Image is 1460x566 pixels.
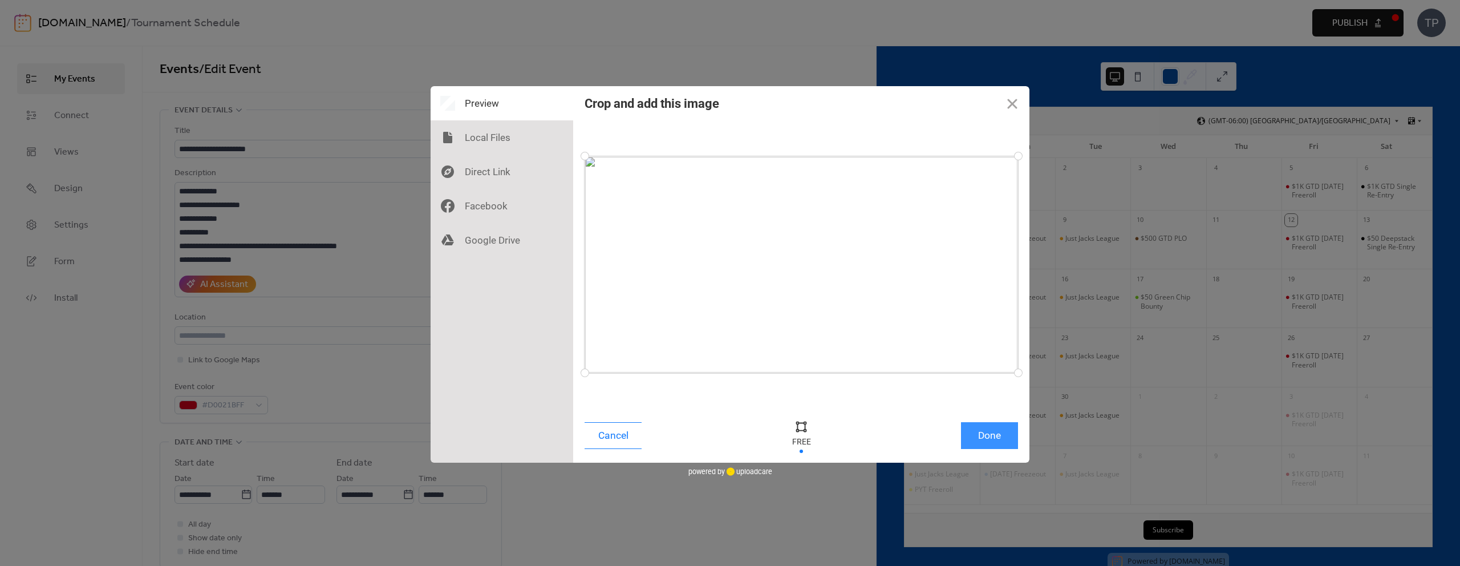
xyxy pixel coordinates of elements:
div: Facebook [431,189,573,223]
div: Preview [431,86,573,120]
button: Done [961,422,1018,449]
a: uploadcare [725,467,772,476]
div: Crop and add this image [585,96,719,111]
div: powered by [688,463,772,480]
button: Close [995,86,1029,120]
div: Direct Link [431,155,573,189]
button: Cancel [585,422,642,449]
div: Local Files [431,120,573,155]
div: Google Drive [431,223,573,257]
